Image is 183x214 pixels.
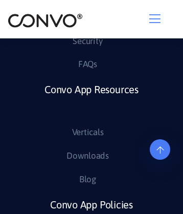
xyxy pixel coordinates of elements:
a: Security [73,33,102,50]
a: Downloads [66,148,109,164]
a: FAQs [78,56,97,73]
a: Blog [79,172,96,188]
a: Convo App Resources [44,80,139,124]
img: logo_2.png [8,13,83,29]
a: Verticals [72,124,104,141]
